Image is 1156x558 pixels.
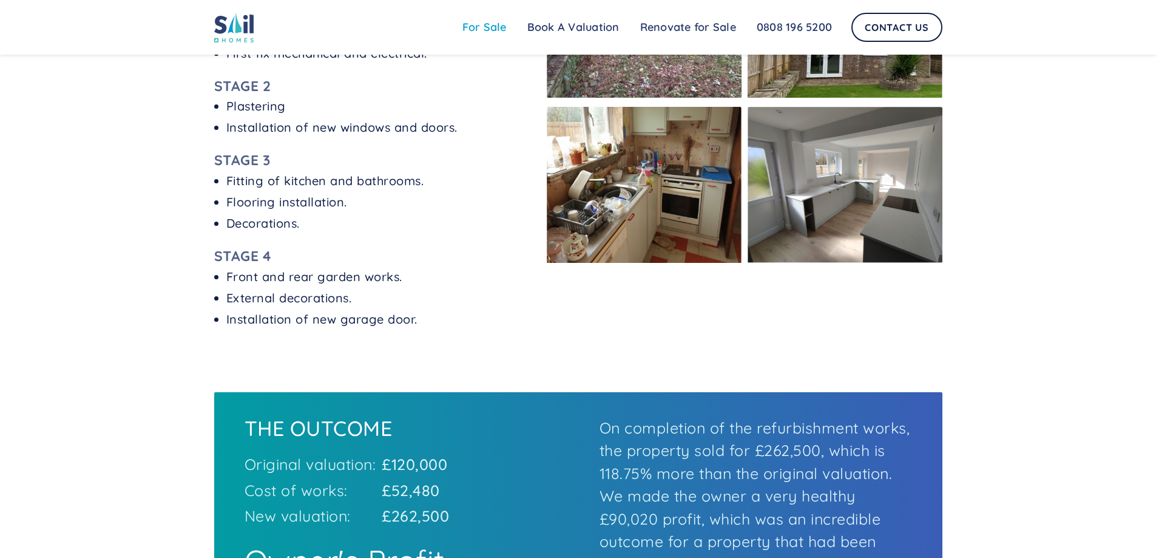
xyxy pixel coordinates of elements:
[382,479,513,502] p: £52,480
[214,12,254,43] img: sail home logo colored
[245,453,376,476] p: Original valuation:
[245,505,376,528] p: New valuation:
[382,453,513,476] p: £120,000
[226,193,511,211] li: Flooring installation.
[226,118,511,137] li: Installation of new windows and doors.
[226,97,511,115] li: Plastering
[851,13,942,42] a: Contact Us
[245,479,376,502] p: Cost of works:
[746,15,842,39] a: 0808 196 5200
[226,289,511,307] li: External decorations.
[517,15,630,39] a: Book A Valuation
[382,505,513,528] p: £262,500
[452,15,517,39] a: For Sale
[226,310,511,328] li: Installation of new garage door.
[214,78,511,95] h3: Stage 2
[214,248,511,265] h3: Stage 4
[226,214,511,233] li: Decorations.
[245,417,513,441] h3: The outcome
[226,172,511,190] li: Fitting of kitchen and bathrooms.
[226,268,511,286] li: Front and rear garden works.
[214,152,511,169] h3: Stage 3
[630,15,746,39] a: Renovate for Sale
